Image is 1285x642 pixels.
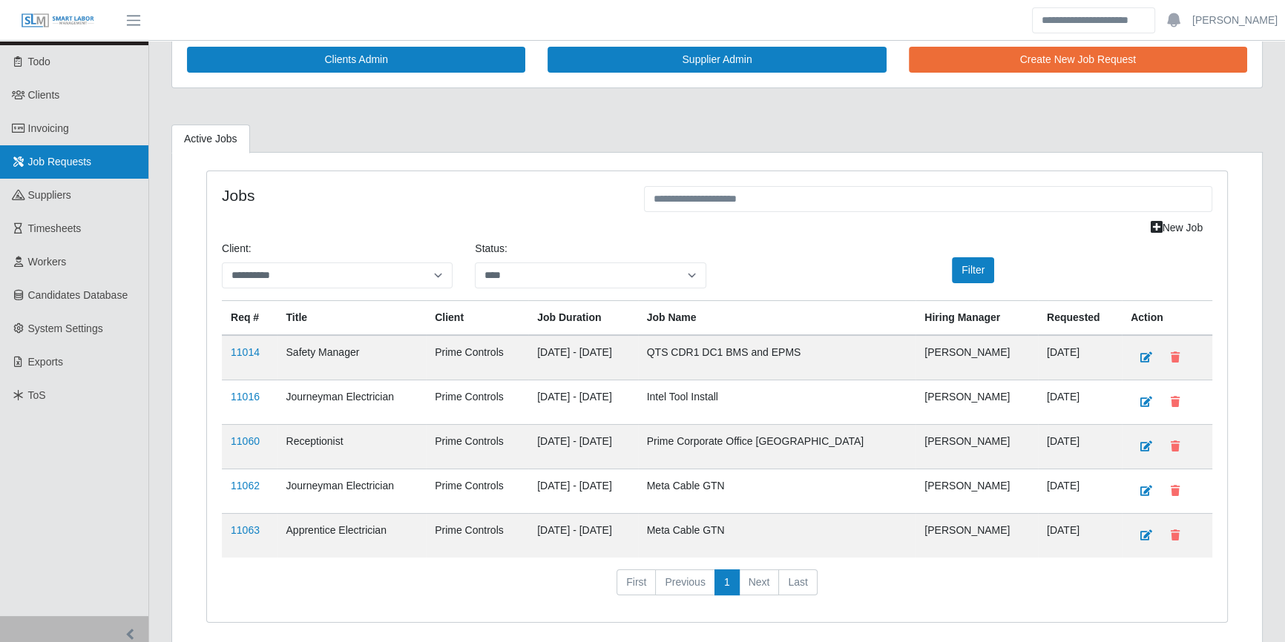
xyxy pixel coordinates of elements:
[638,380,916,424] td: Intel Tool Install
[426,335,528,380] td: Prime Controls
[277,469,426,513] td: Journeyman Electrician
[222,241,252,257] label: Client:
[528,335,637,380] td: [DATE] - [DATE]
[231,435,260,447] a: 11060
[277,513,426,557] td: Apprentice Electrician
[916,380,1038,424] td: [PERSON_NAME]
[28,322,103,334] span: System Settings
[916,335,1038,380] td: [PERSON_NAME]
[277,380,426,424] td: Journeyman Electrician
[714,569,740,596] a: 1
[231,346,260,358] a: 11014
[1141,215,1212,241] a: New Job
[426,424,528,469] td: Prime Controls
[528,424,637,469] td: [DATE] - [DATE]
[528,513,637,557] td: [DATE] - [DATE]
[638,424,916,469] td: Prime Corporate Office [GEOGRAPHIC_DATA]
[426,513,528,557] td: Prime Controls
[28,222,82,234] span: Timesheets
[638,513,916,557] td: Meta Cable GTN
[231,524,260,536] a: 11063
[28,289,128,301] span: Candidates Database
[916,300,1038,335] th: Hiring Manager
[28,56,50,67] span: Todo
[426,380,528,424] td: Prime Controls
[426,469,528,513] td: Prime Controls
[638,300,916,335] th: Job Name
[426,300,528,335] th: Client
[1038,424,1122,469] td: [DATE]
[1038,469,1122,513] td: [DATE]
[28,189,71,201] span: Suppliers
[1038,513,1122,557] td: [DATE]
[28,156,92,168] span: Job Requests
[28,89,60,101] span: Clients
[1038,380,1122,424] td: [DATE]
[528,300,637,335] th: Job Duration
[231,391,260,403] a: 11016
[277,300,426,335] th: Title
[277,335,426,380] td: Safety Manager
[222,569,1212,608] nav: pagination
[21,13,95,29] img: SLM Logo
[222,300,277,335] th: Req #
[952,257,994,283] button: Filter
[171,125,250,153] a: Active Jobs
[548,47,886,73] a: Supplier Admin
[475,241,507,257] label: Status:
[528,380,637,424] td: [DATE] - [DATE]
[1038,335,1122,380] td: [DATE]
[187,47,525,73] a: Clients Admin
[28,256,67,268] span: Workers
[28,389,46,401] span: ToS
[916,424,1038,469] td: [PERSON_NAME]
[231,480,260,492] a: 11062
[1038,300,1122,335] th: Requested
[1192,13,1278,28] a: [PERSON_NAME]
[638,335,916,380] td: QTS CDR1 DC1 BMS and EPMS
[1122,300,1212,335] th: Action
[222,186,622,205] h4: Jobs
[277,424,426,469] td: Receptionist
[28,122,69,134] span: Invoicing
[28,356,63,368] span: Exports
[916,469,1038,513] td: [PERSON_NAME]
[909,47,1247,73] a: Create New Job Request
[1032,7,1155,33] input: Search
[528,469,637,513] td: [DATE] - [DATE]
[638,469,916,513] td: Meta Cable GTN
[916,513,1038,557] td: [PERSON_NAME]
